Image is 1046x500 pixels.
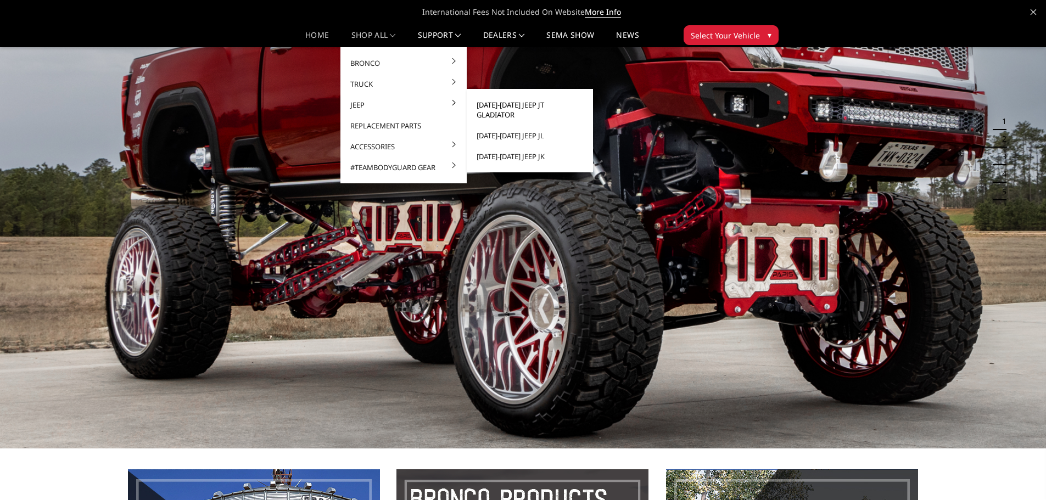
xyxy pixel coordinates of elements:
a: [DATE]-[DATE] Jeep JT Gladiator [471,94,589,125]
a: [DATE]-[DATE] Jeep JL [471,125,589,146]
a: More Info [585,7,621,18]
a: Accessories [345,136,462,157]
a: Home [305,31,329,47]
a: SEMA Show [546,31,594,47]
iframe: Chat Widget [991,447,1046,500]
button: 5 of 5 [995,183,1006,200]
a: Bronco [345,53,462,74]
a: Dealers [483,31,525,47]
a: News [616,31,639,47]
button: Select Your Vehicle [684,25,779,45]
a: Truck [345,74,462,94]
a: shop all [351,31,396,47]
span: ▾ [768,29,771,41]
span: International Fees Not Included On Website [128,1,919,23]
button: 3 of 5 [995,148,1006,165]
a: #TeamBodyguard Gear [345,157,462,178]
a: [DATE]-[DATE] Jeep JK [471,146,589,167]
a: Jeep [345,94,462,115]
button: 4 of 5 [995,165,1006,183]
span: Select Your Vehicle [691,30,760,41]
button: 1 of 5 [995,113,1006,130]
button: 2 of 5 [995,130,1006,148]
a: Replacement Parts [345,115,462,136]
a: Support [418,31,461,47]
